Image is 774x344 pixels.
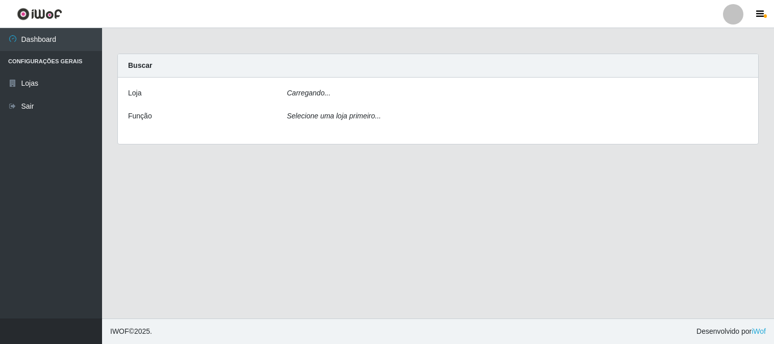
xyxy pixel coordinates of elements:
[696,326,766,337] span: Desenvolvido por
[17,8,62,20] img: CoreUI Logo
[287,89,331,97] i: Carregando...
[128,111,152,121] label: Função
[287,112,381,120] i: Selecione uma loja primeiro...
[128,88,141,99] label: Loja
[752,327,766,335] a: iWof
[110,327,129,335] span: IWOF
[128,61,152,69] strong: Buscar
[110,326,152,337] span: © 2025 .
